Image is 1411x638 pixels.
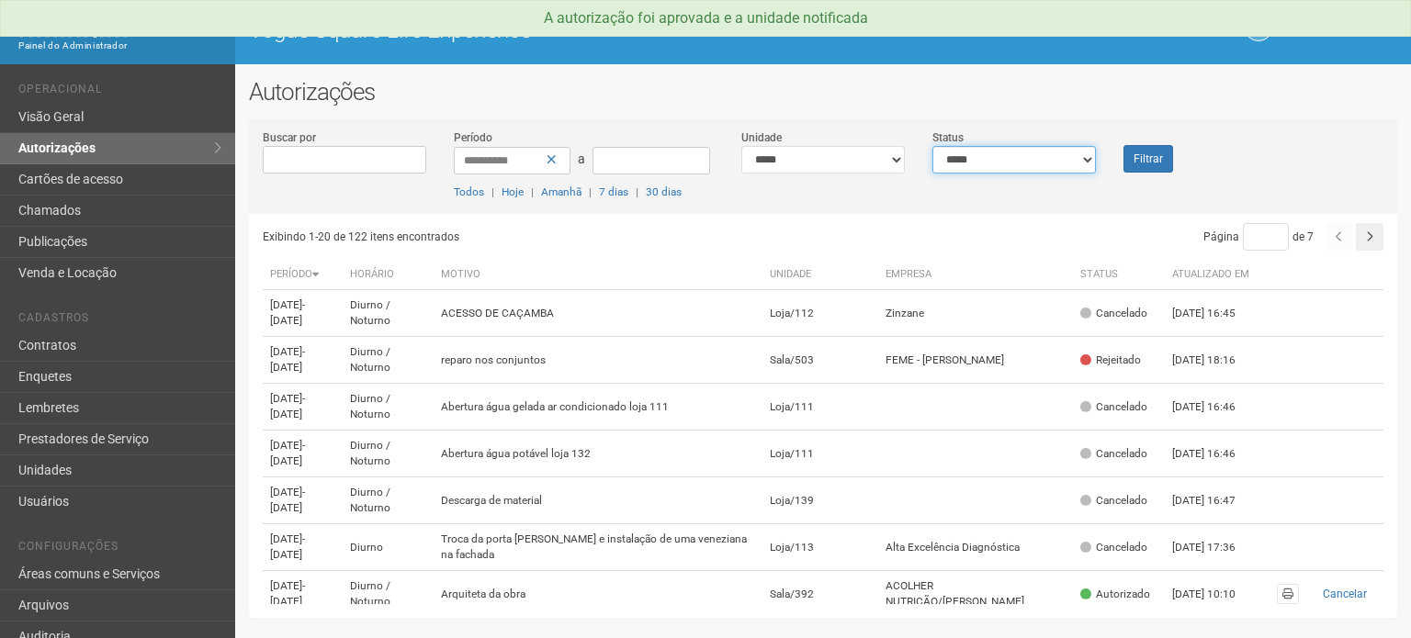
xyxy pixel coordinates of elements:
[343,290,435,337] td: Diurno / Noturno
[1080,446,1147,462] div: Cancelado
[741,129,782,146] label: Unidade
[646,185,682,198] a: 30 dias
[1203,230,1314,243] span: Página de 7
[762,477,878,524] td: Loja/139
[1165,477,1266,524] td: [DATE] 16:47
[1080,493,1147,509] div: Cancelado
[249,18,809,42] h1: Vogue Square Life Experience
[434,290,762,337] td: ACESSO DE CAÇAMBA
[434,431,762,477] td: Abertura água potável loja 132
[434,384,762,431] td: Abertura água gelada ar condicionado loja 111
[762,431,878,477] td: Loja/111
[263,524,343,571] td: [DATE]
[878,571,1074,618] td: ACOLHER NUTRIÇÃO/[PERSON_NAME]
[932,129,964,146] label: Status
[263,477,343,524] td: [DATE]
[343,384,435,431] td: Diurno / Noturno
[1165,384,1266,431] td: [DATE] 16:46
[1314,584,1376,604] button: Cancelar
[1165,524,1266,571] td: [DATE] 17:36
[878,260,1074,290] th: Empresa
[1165,337,1266,384] td: [DATE] 18:16
[762,260,878,290] th: Unidade
[343,524,435,571] td: Diurno
[263,223,827,251] div: Exibindo 1-20 de 122 itens encontrados
[343,337,435,384] td: Diurno / Noturno
[636,185,638,198] span: |
[249,78,1397,106] h2: Autorizações
[454,185,484,198] a: Todos
[434,477,762,524] td: Descarga de material
[762,384,878,431] td: Loja/111
[1073,260,1165,290] th: Status
[762,524,878,571] td: Loja/113
[434,524,762,571] td: Troca da porta [PERSON_NAME] e instalação de uma veneziana na fachada
[1165,260,1266,290] th: Atualizado em
[762,571,878,618] td: Sala/392
[263,260,343,290] th: Período
[434,260,762,290] th: Motivo
[878,290,1074,337] td: Zinzane
[18,38,221,54] div: Painel do Administrador
[1080,399,1147,415] div: Cancelado
[1165,571,1266,618] td: [DATE] 10:10
[263,337,343,384] td: [DATE]
[18,83,221,102] li: Operacional
[878,524,1074,571] td: Alta Excelência Diagnóstica
[1080,306,1147,321] div: Cancelado
[1080,540,1147,555] div: Cancelado
[263,571,343,618] td: [DATE]
[454,129,492,146] label: Período
[599,185,628,198] a: 7 dias
[1165,431,1266,477] td: [DATE] 16:46
[762,337,878,384] td: Sala/503
[263,384,343,431] td: [DATE]
[1123,145,1173,173] button: Filtrar
[502,185,524,198] a: Hoje
[343,571,435,618] td: Diurno / Noturno
[263,290,343,337] td: [DATE]
[343,477,435,524] td: Diurno / Noturno
[18,540,221,559] li: Configurações
[531,185,534,198] span: |
[1165,290,1266,337] td: [DATE] 16:45
[762,290,878,337] td: Loja/112
[343,260,435,290] th: Horário
[491,185,494,198] span: |
[878,337,1074,384] td: FEME - [PERSON_NAME]
[1080,587,1150,602] div: Autorizado
[1080,353,1141,368] div: Rejeitado
[263,129,316,146] label: Buscar por
[589,185,592,198] span: |
[541,185,581,198] a: Amanhã
[578,151,585,166] span: a
[18,311,221,330] li: Cadastros
[434,337,762,384] td: reparo nos conjuntos
[263,431,343,477] td: [DATE]
[434,571,762,618] td: Arquiteta da obra
[343,431,435,477] td: Diurno / Noturno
